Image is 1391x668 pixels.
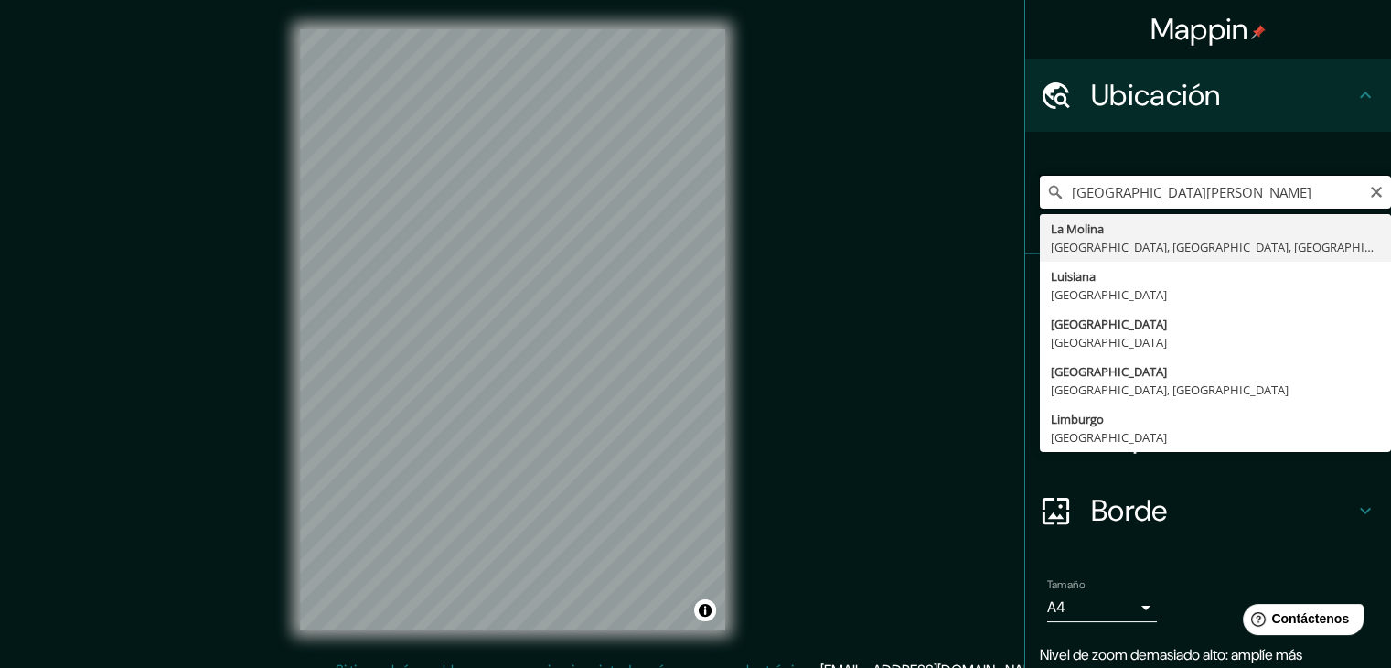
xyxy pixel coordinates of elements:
font: Borde [1091,491,1168,530]
div: A4 [1047,593,1157,622]
font: La Molina [1051,221,1104,237]
div: Borde [1025,474,1391,547]
img: pin-icon.png [1251,25,1266,39]
iframe: Lanzador de widgets de ayuda [1228,597,1371,648]
font: [GEOGRAPHIC_DATA] [1051,334,1167,350]
font: [GEOGRAPHIC_DATA] [1051,286,1167,303]
font: Luisiana [1051,268,1096,285]
div: Ubicación [1025,59,1391,132]
font: Nivel de zoom demasiado alto: amplíe más [1040,645,1302,664]
font: A4 [1047,598,1065,617]
button: Activar o desactivar atribución [694,599,716,621]
font: [GEOGRAPHIC_DATA] [1051,363,1167,380]
div: Disposición [1025,401,1391,474]
button: Claro [1369,182,1384,199]
font: Ubicación [1091,76,1221,114]
input: Elige tu ciudad o zona [1040,176,1391,209]
font: [GEOGRAPHIC_DATA] [1051,429,1167,446]
font: [GEOGRAPHIC_DATA], [GEOGRAPHIC_DATA] [1051,382,1289,398]
canvas: Mapa [300,29,725,630]
font: Mappin [1150,10,1248,48]
font: [GEOGRAPHIC_DATA] [1051,316,1167,332]
font: Limburgo [1051,411,1104,427]
div: Estilo [1025,328,1391,401]
font: Tamaño [1047,577,1085,592]
div: Patas [1025,254,1391,328]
